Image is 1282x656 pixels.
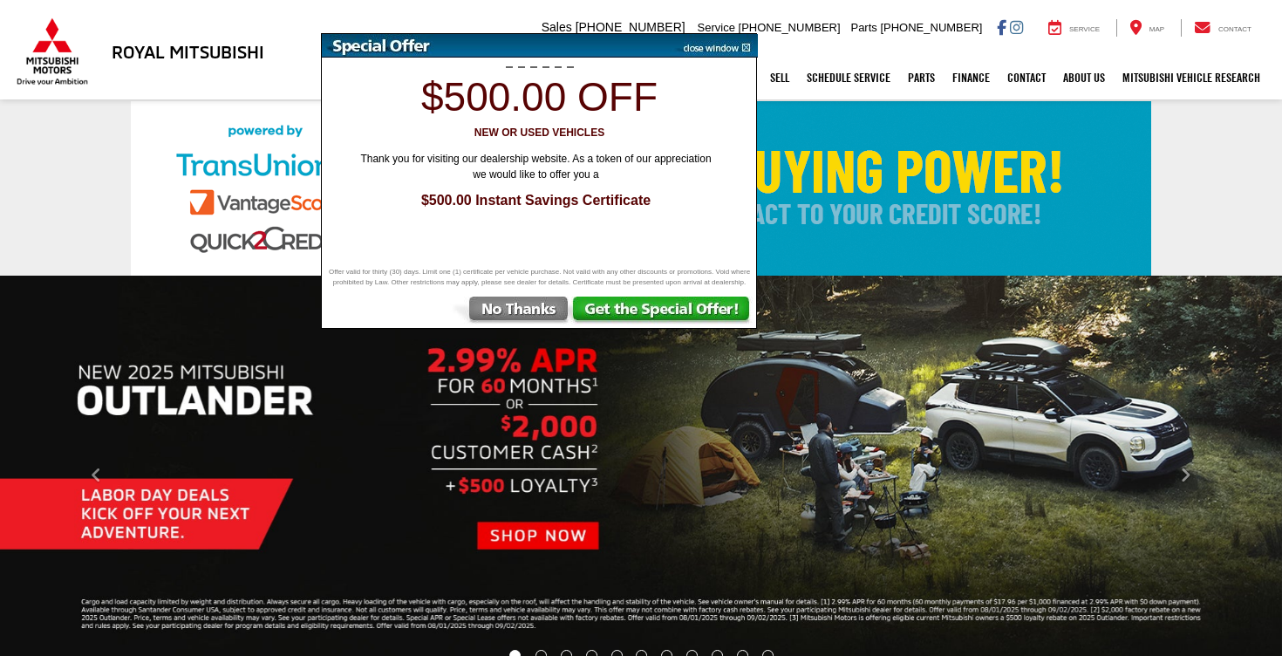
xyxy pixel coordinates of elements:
[899,56,944,99] a: Parts: Opens in a new tab
[1035,19,1113,37] a: Service
[1054,56,1114,99] a: About Us
[349,152,724,181] span: Thank you for visiting our dealership website. As a token of our appreciation we would like to of...
[944,56,999,99] a: Finance
[1114,56,1269,99] a: Mitsubishi Vehicle Research
[1010,20,1023,34] a: Instagram: Click to visit our Instagram page
[1116,19,1177,37] a: Map
[670,34,758,58] img: close window
[1218,25,1251,33] span: Contact
[326,267,754,288] span: Offer valid for thirty (30) days. Limit one (1) certificate per vehicle purchase. Not valid with ...
[331,75,748,120] h1: $500.00 off
[880,21,982,34] span: [PHONE_NUMBER]
[340,191,733,211] span: $500.00 Instant Savings Certificate
[698,21,735,34] span: Service
[131,101,1151,276] img: Check Your Buying Power
[739,21,841,34] span: [PHONE_NUMBER]
[571,297,756,328] img: Get the Special Offer
[542,20,572,34] span: Sales
[997,20,1006,34] a: Facebook: Click to visit our Facebook page
[999,56,1054,99] a: Contact
[576,20,685,34] span: [PHONE_NUMBER]
[450,297,571,328] img: No Thanks, Continue to Website
[761,56,798,99] a: Sell
[331,127,748,139] h3: New or Used Vehicles
[13,17,92,85] img: Mitsubishi
[798,56,899,99] a: Schedule Service: Opens in a new tab
[1069,25,1100,33] span: Service
[850,21,876,34] span: Parts
[322,34,671,58] img: Special Offer
[1149,25,1164,33] span: Map
[112,42,264,61] h3: Royal Mitsubishi
[1181,19,1265,37] a: Contact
